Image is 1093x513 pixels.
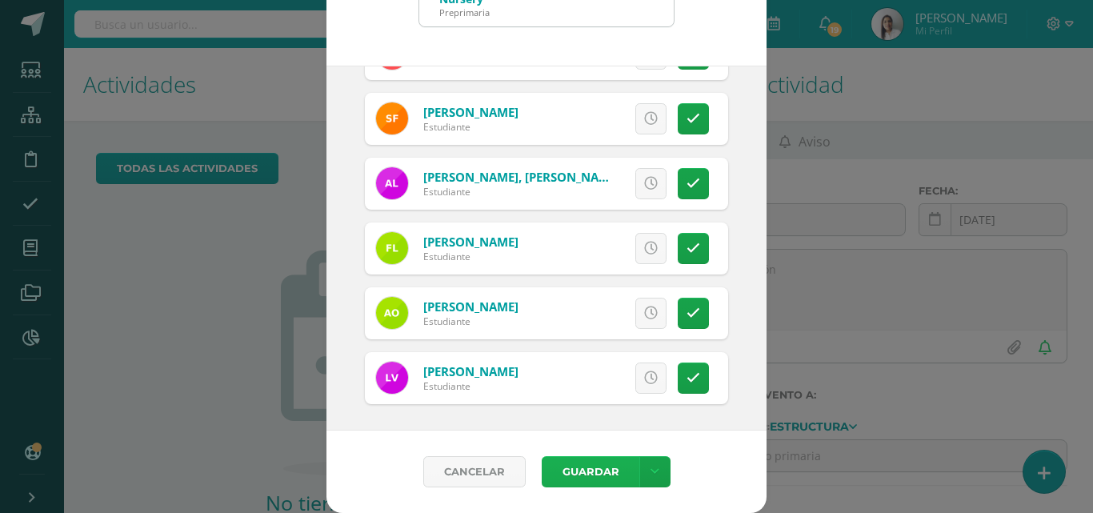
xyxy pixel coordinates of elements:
a: [PERSON_NAME] [423,104,518,120]
div: Estudiante [423,120,518,134]
button: Guardar [542,456,639,487]
img: d095767c562265759c6c906629708fa4.png [376,167,408,199]
img: fbd11427a1a157b3e84d6fbffa1bfcc3.png [376,232,408,264]
img: 651331510f9f3cede9d0fd2940c2fb88.png [376,362,408,394]
div: Estudiante [423,379,518,393]
img: aa1bafbc488c6836f8399932824fdba0.png [376,102,408,134]
a: [PERSON_NAME] [423,299,518,315]
div: Estudiante [423,315,518,328]
a: [PERSON_NAME] [423,363,518,379]
div: Estudiante [423,185,615,198]
img: 5d22884fc31b98a17a64c5e35b902f86.png [376,297,408,329]
a: [PERSON_NAME] [423,234,518,250]
div: Preprimaria [439,6,490,18]
a: [PERSON_NAME], [PERSON_NAME] [423,169,620,185]
div: Estudiante [423,250,518,263]
a: Cancelar [423,456,526,487]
